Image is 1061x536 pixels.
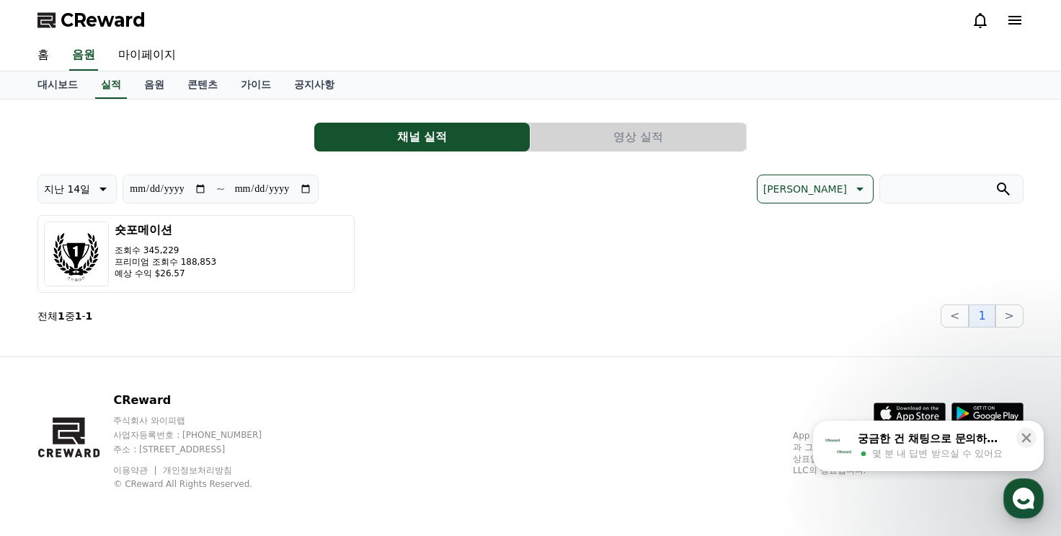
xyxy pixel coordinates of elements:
[44,221,109,286] img: 숏포메이션
[757,175,874,203] button: [PERSON_NAME]
[229,71,283,99] a: 가이드
[793,430,1024,476] p: App Store, iCloud, iCloud Drive 및 iTunes Store는 미국과 그 밖의 나라 및 지역에서 등록된 Apple Inc.의 서비스 상표입니다. Goo...
[37,215,355,293] button: 숏포메이션 조회수 345,229 프리미엄 조회수 188,853 예상 수익 $26.57
[530,123,747,151] a: 영상 실적
[44,179,90,199] p: 지난 14일
[69,40,98,71] a: 음원
[113,444,289,455] p: 주소 : [STREET_ADDRESS]
[969,304,995,328] button: 1
[530,123,746,151] button: 영상 실적
[26,71,89,99] a: 대시보드
[115,256,216,268] p: 프리미엄 조회수 188,853
[113,429,289,441] p: 사업자등록번호 : [PHONE_NUMBER]
[115,221,216,239] h3: 숏포메이션
[314,123,530,151] a: 채널 실적
[133,71,176,99] a: 음원
[314,123,530,151] button: 채널 실적
[163,465,232,475] a: 개인정보처리방침
[216,180,225,198] p: ~
[176,71,229,99] a: 콘텐츠
[86,310,93,322] strong: 1
[113,465,159,475] a: 이용약관
[113,415,289,426] p: 주식회사 와이피랩
[95,71,127,99] a: 실적
[61,9,146,32] span: CReward
[283,71,346,99] a: 공지사항
[37,309,92,323] p: 전체 중 -
[113,392,289,409] p: CReward
[995,304,1024,328] button: >
[115,245,216,256] p: 조회수 345,229
[115,268,216,279] p: 예상 수익 $26.57
[75,310,82,322] strong: 1
[37,175,117,203] button: 지난 14일
[113,478,289,490] p: © CReward All Rights Reserved.
[763,179,847,199] p: [PERSON_NAME]
[26,40,61,71] a: 홈
[58,310,65,322] strong: 1
[37,9,146,32] a: CReward
[107,40,187,71] a: 마이페이지
[941,304,969,328] button: <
